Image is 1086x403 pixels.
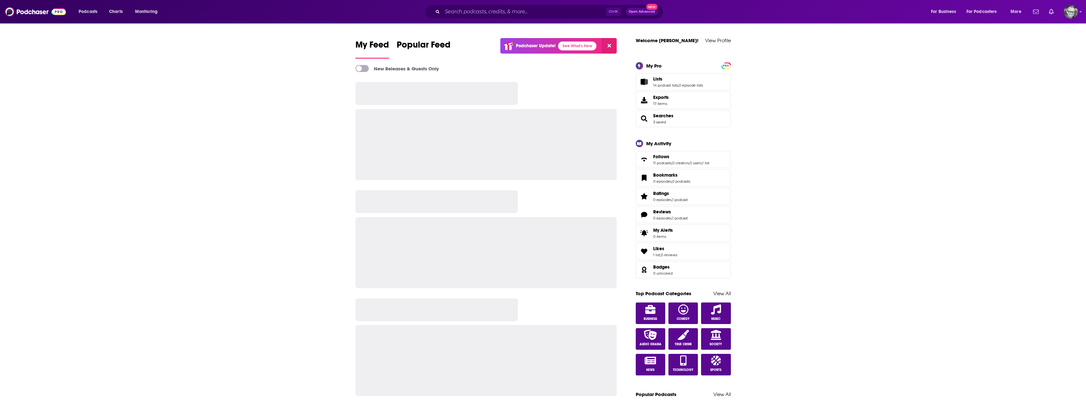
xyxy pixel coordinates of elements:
[701,302,731,324] a: Music
[558,42,596,50] a: See What's New
[711,317,720,321] span: Music
[636,188,731,205] span: Ratings
[690,161,702,165] a: 0 users
[653,161,672,165] a: 11 podcasts
[1006,7,1029,17] button: open menu
[636,354,666,375] a: News
[713,290,731,296] a: View All
[710,368,721,372] span: Sports
[638,155,651,164] a: Follows
[638,210,651,219] a: Reviews
[927,7,964,17] button: open menu
[668,328,698,350] a: True Crime
[653,172,690,178] a: Bookmarks
[516,43,556,49] p: Podchaser Update!
[653,234,673,239] span: 0 items
[672,216,688,220] a: 1 podcast
[653,120,666,124] a: 3 saved
[636,73,731,90] span: Lists
[355,65,439,72] a: New Releases & Guests Only
[636,243,731,260] span: Likes
[653,227,673,233] span: My Alerts
[397,39,451,59] a: Popular Feed
[653,191,669,196] span: Ratings
[653,154,709,159] a: Follows
[1064,5,1078,19] span: Logged in as wilsonrcraig
[653,113,673,119] a: Searches
[701,354,731,375] a: Sports
[105,7,127,17] a: Charts
[638,229,651,237] span: My Alerts
[679,83,703,88] a: 0 episode lists
[646,140,671,146] div: My Activity
[636,391,676,397] a: Popular Podcasts
[109,7,123,16] span: Charts
[653,154,669,159] span: Follows
[661,253,677,257] a: 0 reviews
[74,7,106,17] button: open menu
[710,342,722,346] span: Society
[431,4,669,19] div: Search podcasts, credits, & more...
[629,10,655,13] span: Open Advanced
[638,265,651,274] a: Badges
[636,37,699,43] a: Welcome [PERSON_NAME]!
[646,63,662,69] div: My Pro
[638,173,651,182] a: Bookmarks
[713,391,731,397] a: View All
[653,253,660,257] a: 1 list
[653,76,703,82] a: Lists
[660,253,661,257] span: ,
[355,39,389,59] a: My Feed
[1064,5,1078,19] button: Show profile menu
[672,161,689,165] a: 0 creators
[653,76,662,82] span: Lists
[673,368,693,372] span: Technology
[636,302,666,324] a: Business
[1031,6,1041,17] a: Show notifications dropdown
[640,342,661,346] span: Audio Drama
[1064,5,1078,19] img: User Profile
[653,179,672,184] a: 0 episodes
[636,151,731,168] span: Follows
[636,92,731,109] a: Exports
[442,7,606,17] input: Search podcasts, credits, & more...
[668,354,698,375] a: Technology
[653,198,672,202] a: 0 episodes
[701,328,731,350] a: Society
[636,169,731,186] span: Bookmarks
[722,63,730,68] span: PRO
[653,264,673,270] a: Badges
[135,7,158,16] span: Monitoring
[397,39,451,54] span: Popular Feed
[638,192,651,201] a: Ratings
[668,302,698,324] a: Comedy
[653,246,677,251] a: Likes
[79,7,97,16] span: Podcasts
[966,7,997,16] span: For Podcasters
[636,261,731,278] span: Badges
[638,96,651,105] span: Exports
[626,8,658,16] button: Open AdvancedNew
[653,83,678,88] a: 14 podcast lists
[638,77,651,86] a: Lists
[636,110,731,127] span: Searches
[705,37,731,43] a: View Profile
[931,7,956,16] span: For Business
[675,342,692,346] span: True Crime
[644,317,657,321] span: Business
[638,247,651,256] a: Likes
[638,114,651,123] a: Searches
[653,216,672,220] a: 0 episodes
[355,39,389,54] span: My Feed
[962,7,1006,17] button: open menu
[677,317,690,321] span: Comedy
[646,368,654,372] span: News
[5,6,66,18] img: Podchaser - Follow, Share and Rate Podcasts
[653,246,664,251] span: Likes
